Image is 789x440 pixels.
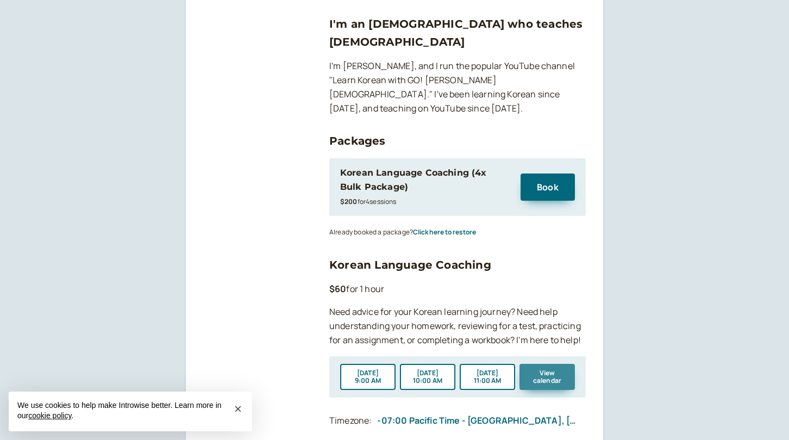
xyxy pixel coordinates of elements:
[519,364,575,390] button: View calendar
[329,283,346,295] b: $60
[329,15,586,51] h3: I'm an [DEMOGRAPHIC_DATA] who teaches [DEMOGRAPHIC_DATA]
[340,197,397,206] small: for 4 session s
[340,197,358,206] b: $200
[413,228,476,236] button: Click here to restore
[329,282,586,296] p: for 1 hour
[329,258,491,271] a: Korean Language Coaching
[9,392,252,431] div: We use cookies to help make Introwise better. Learn more in our .
[234,401,242,416] span: ×
[329,227,476,237] small: Already booked a package?
[329,414,372,428] div: Timezone:
[400,364,455,390] button: [DATE]10:00 AM
[329,59,586,116] p: I'm [PERSON_NAME], and I run the popular YouTube channel "Learn Korean with GO! [PERSON_NAME][DEM...
[329,132,586,150] h3: Packages
[340,166,510,194] div: Korean Language Coaching (4x Bulk Package)
[329,305,586,348] p: Need advice for your Korean learning journey? Need help understanding your homework, reviewing fo...
[340,166,510,208] div: Korean Language Coaching (4x Bulk Package)$200for4sessions
[340,364,396,390] button: [DATE]9:00 AM
[229,400,247,418] button: Close this notice
[28,411,71,420] a: cookie policy
[521,173,575,201] button: Book
[460,364,515,390] button: [DATE]11:00 AM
